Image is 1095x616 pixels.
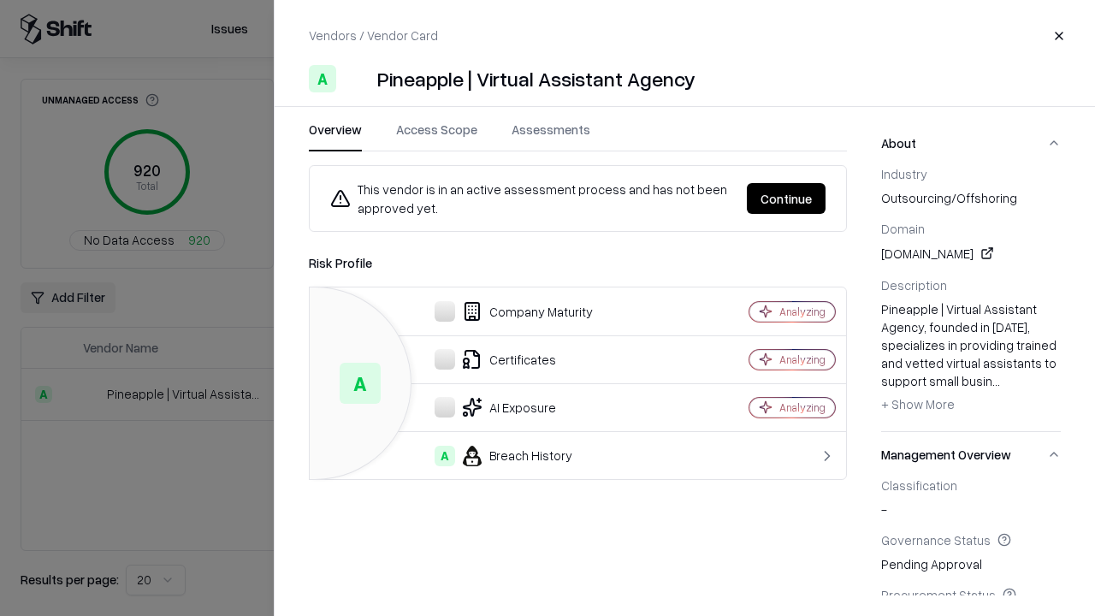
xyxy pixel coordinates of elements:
button: Management Overview [881,432,1061,477]
div: - [881,477,1061,518]
div: Certificates [323,349,690,370]
div: Analyzing [779,400,826,415]
div: AI Exposure [323,397,690,418]
button: Assessments [512,121,590,151]
button: Access Scope [396,121,477,151]
div: A [309,65,336,92]
div: Risk Profile [309,252,847,273]
div: Analyzing [779,305,826,319]
div: Description [881,277,1061,293]
div: [DOMAIN_NAME] [881,243,1061,264]
div: Industry [881,166,1061,181]
div: Classification [881,477,1061,493]
div: About [881,166,1061,431]
div: A [435,446,455,466]
span: ... [992,373,1000,388]
button: Continue [747,183,826,214]
button: About [881,121,1061,166]
p: Vendors / Vendor Card [309,27,438,44]
button: + Show More [881,390,955,418]
span: + Show More [881,396,955,412]
div: A [340,363,381,404]
span: outsourcing/offshoring [881,189,1061,207]
div: Domain [881,221,1061,236]
div: Procurement Status [881,587,1061,602]
div: Pineapple | Virtual Assistant Agency [377,65,695,92]
div: Analyzing [779,352,826,367]
img: Pineapple | Virtual Assistant Agency [343,65,370,92]
div: This vendor is in an active assessment process and has not been approved yet. [330,180,733,217]
div: Pending Approval [881,532,1061,573]
button: Overview [309,121,362,151]
div: Breach History [323,446,690,466]
div: Pineapple | Virtual Assistant Agency, founded in [DATE], specializes in providing trained and vet... [881,300,1061,418]
div: Governance Status [881,532,1061,548]
div: Company Maturity [323,301,690,322]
